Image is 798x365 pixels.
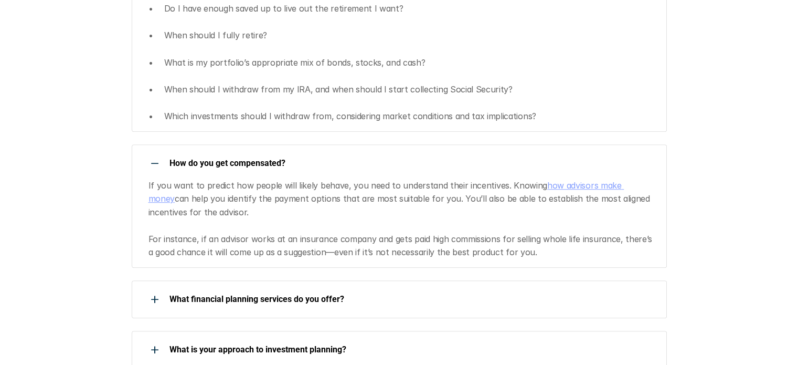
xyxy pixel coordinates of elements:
p: Which investments should I withdraw from, considering market conditions and tax implications? [164,110,654,123]
p: What is my portfolio’s appropriate mix of bonds, stocks, and cash? [164,56,654,83]
p: What is your approach to investment planning? [169,345,653,354]
p: How do you get compensated? [169,158,653,168]
p: When should I fully retire? [164,29,654,56]
p: When should I withdraw from my IRA, and when should I start collecting Social Security? [164,83,654,110]
p: What financial planning services do you offer? [169,294,653,304]
p: If you want to predict how people will likely behave, you need to understand their incentives. Kn... [148,179,654,260]
p: Do I have enough saved up to live out the retirement I want? [164,2,654,29]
